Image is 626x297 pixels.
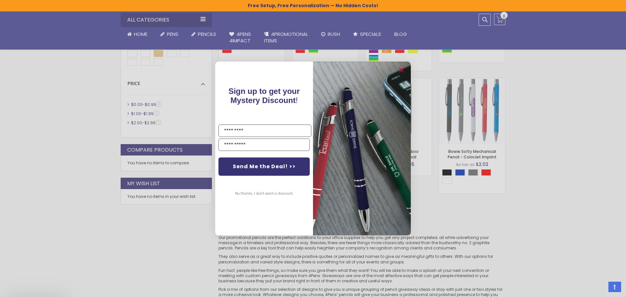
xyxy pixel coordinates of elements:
[229,87,300,105] span: Sign up to get your Mystery Discount
[218,157,310,176] button: Send Me the Deal! >>
[396,65,407,75] button: Close dialog
[572,279,626,297] iframe: Google Customer Reviews
[229,87,300,105] span: !
[313,62,411,235] img: pop-up-image
[232,186,297,202] button: No thanks, I don't want a discount.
